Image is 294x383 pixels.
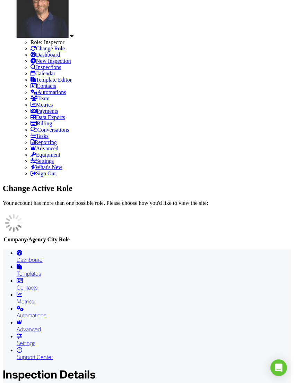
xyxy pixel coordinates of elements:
div: Support Center [17,353,291,360]
div: Contacts [17,284,291,291]
a: Calendar [31,70,55,76]
a: Conversations [31,127,69,133]
a: Settings [17,333,291,347]
a: Payments [31,108,58,114]
h2: Change Active Role [3,184,291,193]
div: Open Intercom Messenger [270,359,287,376]
a: Reporting [31,139,57,145]
a: Equipment [31,152,60,158]
div: Dashboard [17,256,291,263]
a: Advanced [31,145,59,151]
a: Settings [31,158,54,164]
p: Your account has more than one possible role. Please choose how you'd like to view the site: [3,200,291,206]
a: Sign Out [31,170,56,176]
a: Support Center [17,347,291,360]
a: Automations (Basic) [17,305,291,319]
div: Templates [17,270,291,277]
span: Role: Inspector [31,39,64,45]
div: Metrics [17,298,291,305]
a: Inspections [31,64,61,70]
a: Contacts [17,277,291,291]
th: Role [59,236,70,243]
div: Settings [17,340,291,347]
h1: Inspection Details [3,368,291,381]
a: Advanced [17,319,291,333]
a: New Inspection [31,58,71,64]
div: Advanced [17,326,291,333]
th: Company/Agency [3,236,46,243]
th: City [47,236,58,243]
a: Billing [31,120,52,126]
a: Template Editor [31,77,72,83]
a: Dashboard [31,52,60,58]
a: What's New [31,164,62,170]
a: Dashboard [17,249,291,263]
a: Automations [31,89,66,95]
a: Team [31,95,50,101]
div: Automations [17,312,291,319]
a: Change Role [31,45,65,51]
a: Contacts [31,83,56,89]
a: Data Exports [31,114,65,120]
a: Templates [17,263,291,277]
a: Metrics [17,291,291,305]
a: Metrics [31,102,53,108]
img: loading-93afd81d04378562ca97960a6d0abf470c8f8241ccf6a1b4da771bf876922d1b.gif [3,212,25,234]
a: Tasks [31,133,49,139]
